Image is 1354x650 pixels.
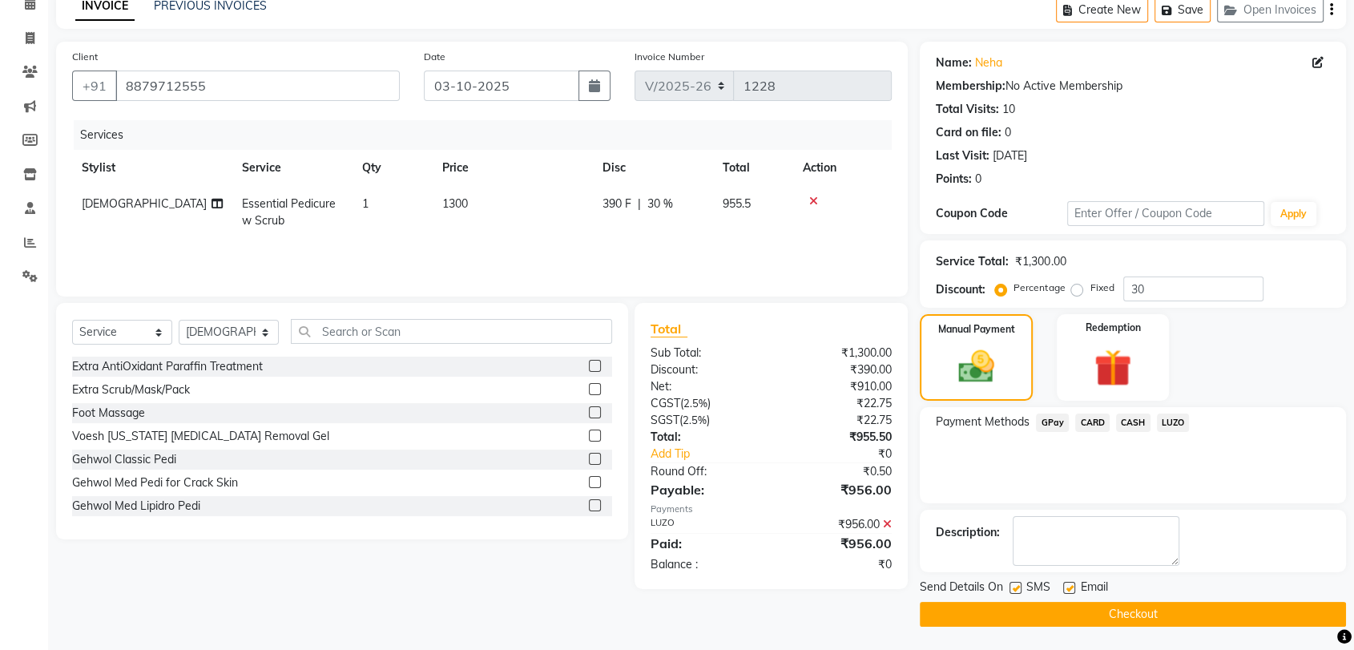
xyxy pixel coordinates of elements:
[772,429,905,446] div: ₹955.50
[1082,345,1142,391] img: _gift.svg
[291,319,612,344] input: Search or Scan
[920,579,1003,599] span: Send Details On
[947,346,1005,387] img: _cash.svg
[713,150,793,186] th: Total
[362,196,369,211] span: 1
[593,150,713,186] th: Disc
[115,71,400,101] input: Search by Name/Mobile/Email/Code
[683,414,707,426] span: 2.5%
[639,361,772,378] div: Discount:
[975,55,1002,71] a: Neha
[936,78,1005,95] div: Membership:
[639,480,772,499] div: Payable:
[635,50,704,64] label: Invoice Number
[772,534,905,553] div: ₹956.00
[74,120,904,150] div: Services
[793,150,892,186] th: Action
[1067,201,1264,226] input: Enter Offer / Coupon Code
[639,463,772,480] div: Round Off:
[639,516,772,533] div: LUZO
[651,321,687,337] span: Total
[82,196,207,211] span: [DEMOGRAPHIC_DATA]
[72,474,238,491] div: Gehwol Med Pedi for Crack Skin
[232,150,353,186] th: Service
[1157,414,1190,432] span: LUZO
[793,446,904,462] div: ₹0
[651,503,892,516] div: Payments
[639,446,793,462] a: Add Tip
[442,196,468,211] span: 1300
[639,345,772,361] div: Sub Total:
[1015,253,1066,270] div: ₹1,300.00
[72,498,200,515] div: Gehwol Med Lipidro Pedi
[424,50,445,64] label: Date
[1085,321,1140,335] label: Redemption
[920,602,1346,627] button: Checkout
[353,150,433,186] th: Qty
[639,412,772,429] div: ( )
[651,396,680,410] span: CGST
[772,556,905,573] div: ₹0
[1036,414,1069,432] span: GPay
[772,361,905,378] div: ₹390.00
[639,378,772,395] div: Net:
[72,71,117,101] button: +91
[1080,579,1107,599] span: Email
[651,413,679,427] span: SGST
[936,253,1009,270] div: Service Total:
[772,395,905,412] div: ₹22.75
[639,395,772,412] div: ( )
[772,480,905,499] div: ₹956.00
[683,397,707,410] span: 2.5%
[433,150,593,186] th: Price
[936,124,1001,141] div: Card on file:
[72,50,98,64] label: Client
[772,378,905,395] div: ₹910.00
[936,414,1030,430] span: Payment Methods
[1026,579,1050,599] span: SMS
[72,358,263,375] div: Extra AntiOxidant Paraffin Treatment
[639,534,772,553] div: Paid:
[993,147,1027,164] div: [DATE]
[723,196,751,211] span: 955.5
[72,150,232,186] th: Stylist
[72,451,176,468] div: Gehwol Classic Pedi
[936,78,1330,95] div: No Active Membership
[772,463,905,480] div: ₹0.50
[1271,202,1316,226] button: Apply
[1116,414,1150,432] span: CASH
[72,428,329,445] div: Voesh [US_STATE] [MEDICAL_DATA] Removal Gel
[602,196,631,212] span: 390 F
[936,524,1000,541] div: Description:
[936,55,972,71] div: Name:
[639,429,772,446] div: Total:
[72,382,190,398] div: Extra Scrub/Mask/Pack
[1005,124,1011,141] div: 0
[1002,101,1015,118] div: 10
[1090,281,1114,295] label: Fixed
[975,171,981,188] div: 0
[936,171,972,188] div: Points:
[938,322,1015,337] label: Manual Payment
[772,345,905,361] div: ₹1,300.00
[936,205,1067,222] div: Coupon Code
[1013,281,1065,295] label: Percentage
[936,101,999,118] div: Total Visits:
[936,281,985,298] div: Discount:
[1075,414,1110,432] span: CARD
[772,516,905,533] div: ₹956.00
[72,405,145,422] div: Foot Massage
[638,196,641,212] span: |
[242,196,336,228] span: Essential Pedicure w Scrub
[647,196,673,212] span: 30 %
[936,147,989,164] div: Last Visit:
[772,412,905,429] div: ₹22.75
[639,556,772,573] div: Balance :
